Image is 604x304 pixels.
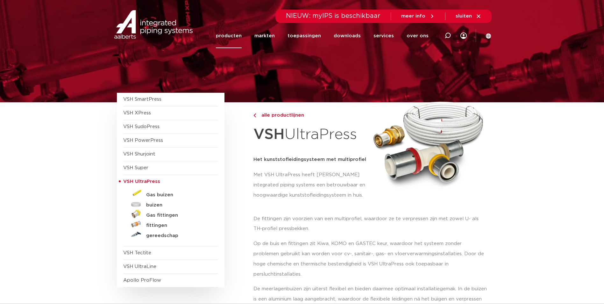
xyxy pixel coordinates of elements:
[123,219,218,229] a: fittingen
[146,233,209,239] h5: gereedschap
[123,138,163,143] a: VSH PowerPress
[123,179,160,184] span: VSH UltraPress
[258,113,304,118] span: alle productlijnen
[123,199,218,209] a: buizen
[401,14,425,18] span: meer info
[286,13,380,19] span: NIEUW: myIPS is beschikbaar
[216,24,242,48] a: producten
[123,229,218,240] a: gereedschap
[373,24,394,48] a: services
[334,24,361,48] a: downloads
[123,250,151,255] a: VSH Tectite
[253,122,369,147] h1: UltraPress
[123,209,218,219] a: Gas fittingen
[456,14,472,18] span: sluiten
[407,24,429,48] a: over ons
[253,170,369,200] p: Met VSH UltraPress heeft [PERSON_NAME] integrated piping systems een betrouwbaar en hoogwaardige ...
[253,112,369,119] a: alle productlijnen
[253,113,256,118] img: chevron-right.svg
[254,24,275,48] a: markten
[123,278,161,283] a: Apollo ProFlow
[123,189,218,199] a: Gas buizen
[253,155,369,165] h5: Het kunststofleidingsysteem met multiprofiel
[456,13,481,19] a: sluiten
[216,24,429,48] nav: Menu
[253,214,487,234] p: De fittingen zijn voorzien van een multiprofiel, waardoor ze te verpressen zijn met zowel U- als ...
[123,124,160,129] a: VSH SudoPress
[146,223,209,228] h5: fittingen
[146,192,209,198] h5: Gas buizen
[123,165,148,170] a: VSH Super
[288,24,321,48] a: toepassingen
[123,152,155,156] a: VSH Shurjoint
[146,213,209,218] h5: Gas fittingen
[123,111,151,115] a: VSH XPress
[146,202,209,208] h5: buizen
[123,97,161,102] a: VSH SmartPress
[253,239,487,279] p: Op de buis en fittingen zit Kiwa, KOMO en GASTEC keur, waardoor het systeem zonder problemen gebr...
[401,13,435,19] a: meer info
[253,127,285,142] strong: VSH
[123,264,156,269] a: VSH UltraLine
